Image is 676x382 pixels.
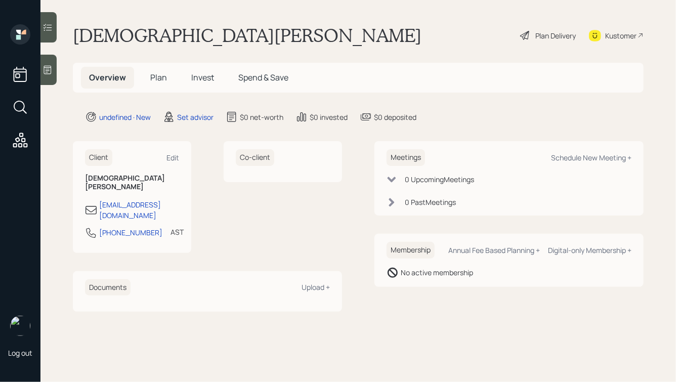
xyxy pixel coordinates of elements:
[99,112,151,122] div: undefined · New
[401,267,473,278] div: No active membership
[405,174,474,185] div: 0 Upcoming Meeting s
[387,242,435,259] h6: Membership
[605,30,637,41] div: Kustomer
[99,199,179,221] div: [EMAIL_ADDRESS][DOMAIN_NAME]
[10,316,30,336] img: hunter_neumayer.jpg
[240,112,283,122] div: $0 net-worth
[302,282,330,292] div: Upload +
[85,279,131,296] h6: Documents
[405,197,456,207] div: 0 Past Meeting s
[89,72,126,83] span: Overview
[535,30,576,41] div: Plan Delivery
[85,149,112,166] h6: Client
[150,72,167,83] span: Plan
[387,149,425,166] h6: Meetings
[448,245,540,255] div: Annual Fee Based Planning +
[548,245,631,255] div: Digital-only Membership +
[73,24,421,47] h1: [DEMOGRAPHIC_DATA][PERSON_NAME]
[166,153,179,162] div: Edit
[99,227,162,238] div: [PHONE_NUMBER]
[177,112,214,122] div: Set advisor
[191,72,214,83] span: Invest
[171,227,184,237] div: AST
[374,112,416,122] div: $0 deposited
[310,112,348,122] div: $0 invested
[238,72,288,83] span: Spend & Save
[85,174,179,191] h6: [DEMOGRAPHIC_DATA][PERSON_NAME]
[551,153,631,162] div: Schedule New Meeting +
[8,348,32,358] div: Log out
[236,149,274,166] h6: Co-client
